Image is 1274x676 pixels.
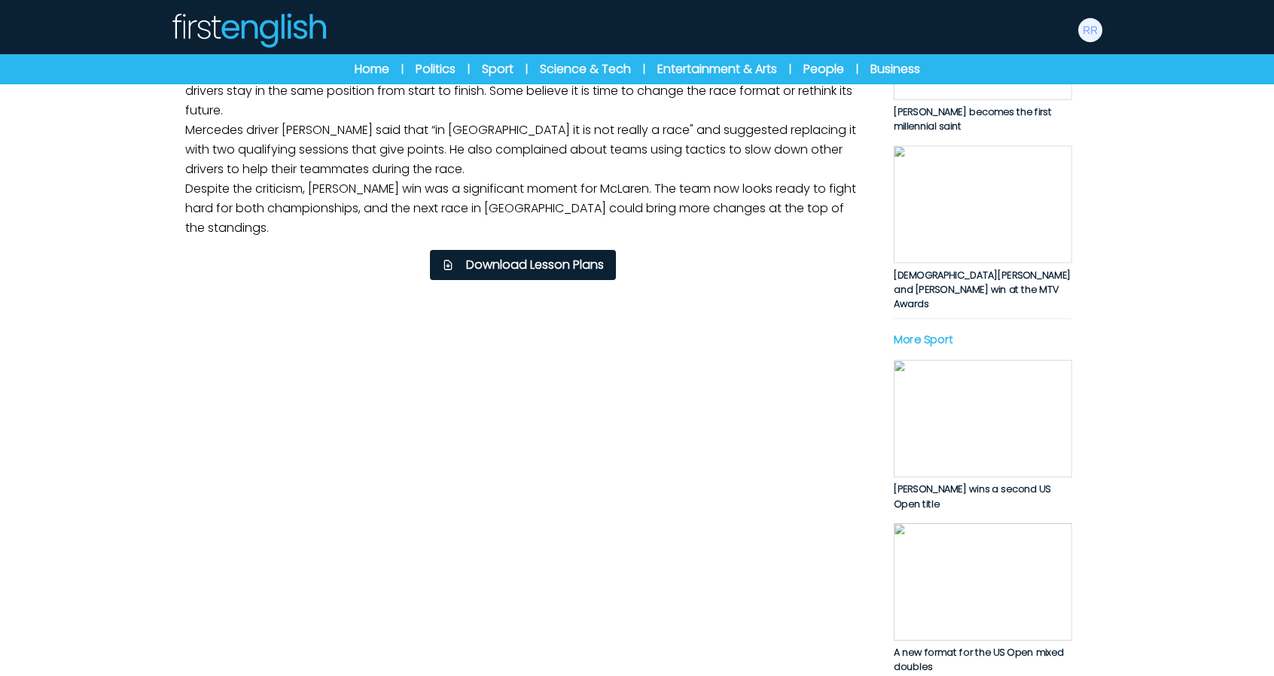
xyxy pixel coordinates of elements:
p: More Sport [894,331,1072,348]
img: robo robo [1078,18,1102,42]
img: jQJNGWd39SCtzOabFOrkOEi3apW5xDjeX0lTPlpB.jpg [894,360,1072,477]
a: People [803,60,844,78]
img: xg0iBAaH1QgcJd5BeCCiWqeXWBCtxwFR844f1TtO.jpg [894,146,1072,263]
img: qjxdpZw5HG3YzHB6Yl7E5fRlM61WqBPIdsfzq75m.jpg [894,523,1072,641]
a: Entertainment & Arts [657,60,777,78]
a: Business [870,60,920,78]
span: [DEMOGRAPHIC_DATA][PERSON_NAME] and [PERSON_NAME] win at the MTV Awards [894,268,1071,311]
span: | [856,62,858,77]
a: [DEMOGRAPHIC_DATA][PERSON_NAME] and [PERSON_NAME] win at the MTV Awards [894,146,1072,312]
a: [PERSON_NAME] wins a second US Open title [894,360,1072,511]
a: Home [355,60,389,78]
span: | [468,62,470,77]
span: | [526,62,528,77]
span: | [789,62,791,77]
img: Logo [170,12,327,48]
span: | [643,62,645,77]
span: A new format for the US Open mixed doubles [894,646,1064,674]
a: A new format for the US Open mixed doubles [894,523,1072,674]
a: Science & Tech [540,60,631,78]
a: Politics [416,60,456,78]
span: [PERSON_NAME] becomes the first millennial saint [894,105,1052,133]
span: [PERSON_NAME] wins a second US Open title [894,483,1051,511]
button: Download Lesson Plans [430,250,616,280]
span: | [401,62,404,77]
a: Sport [482,60,514,78]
